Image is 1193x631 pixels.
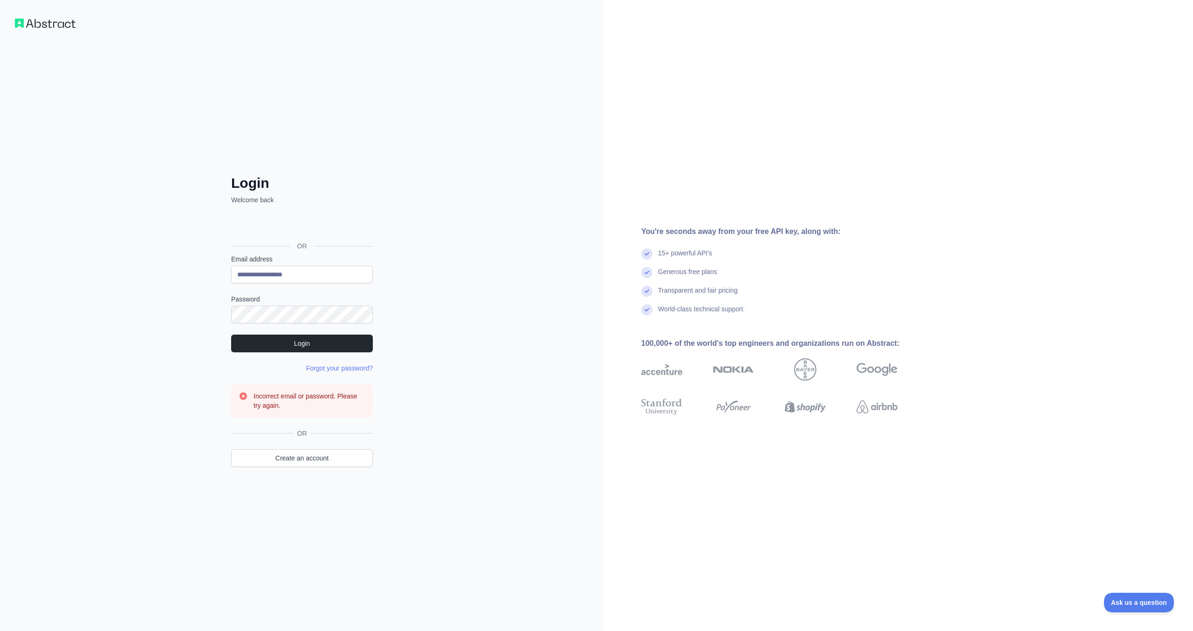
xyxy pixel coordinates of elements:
[794,358,816,381] img: bayer
[857,397,898,417] img: airbnb
[785,397,826,417] img: shopify
[713,358,754,381] img: nokia
[641,267,652,278] img: check mark
[231,295,373,304] label: Password
[231,175,373,192] h2: Login
[713,397,754,417] img: payoneer
[641,358,682,381] img: accenture
[231,195,373,205] p: Welcome back
[231,449,373,467] a: Create an account
[857,358,898,381] img: google
[641,304,652,315] img: check mark
[254,391,365,410] h3: Incorrect email or password. Please try again.
[290,241,315,251] span: OR
[641,248,652,260] img: check mark
[15,19,75,28] img: Workflow
[231,335,373,352] button: Login
[658,248,712,267] div: 15+ powerful API's
[658,267,717,286] div: Generous free plans
[641,397,682,417] img: stanford university
[658,286,738,304] div: Transparent and fair pricing
[658,304,743,323] div: World-class technical support
[231,254,373,264] label: Email address
[294,429,311,438] span: OR
[306,364,373,372] a: Forgot your password?
[1104,593,1174,612] iframe: Toggle Customer Support
[641,226,927,237] div: You're seconds away from your free API key, along with:
[226,215,376,235] iframe: Кнопка "Войти с аккаунтом Google"
[641,338,927,349] div: 100,000+ of the world's top engineers and organizations run on Abstract:
[641,286,652,297] img: check mark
